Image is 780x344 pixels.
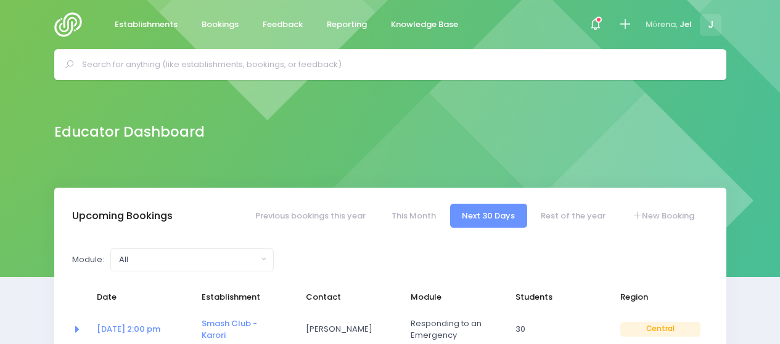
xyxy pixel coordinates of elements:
[450,204,527,228] a: Next 30 Days
[253,13,313,37] a: Feedback
[263,18,303,31] span: Feedback
[620,204,706,228] a: New Booking
[115,18,178,31] span: Establishments
[679,18,692,31] span: Jel
[529,204,618,228] a: Rest of the year
[646,18,678,31] span: Mōrena,
[202,18,239,31] span: Bookings
[54,12,89,37] img: Logo
[82,55,709,74] input: Search for anything (like establishments, bookings, or feedback)
[105,13,188,37] a: Establishments
[327,18,367,31] span: Reporting
[381,13,469,37] a: Knowledge Base
[119,254,258,266] div: All
[391,18,458,31] span: Knowledge Base
[54,124,205,140] h2: Educator Dashboard
[110,248,274,271] button: All
[379,204,448,228] a: This Month
[72,254,104,266] label: Module:
[317,13,377,37] a: Reporting
[243,204,377,228] a: Previous bookings this year
[72,210,173,222] h3: Upcoming Bookings
[700,14,721,36] span: J
[192,13,249,37] a: Bookings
